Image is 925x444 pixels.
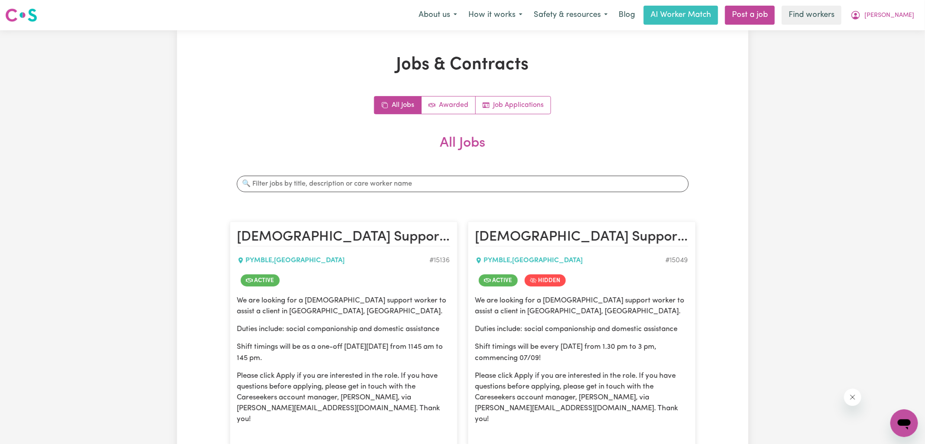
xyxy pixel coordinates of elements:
[475,324,688,335] p: Duties include: social companionship and domestic assistance
[230,135,696,165] h2: All Jobs
[890,409,918,437] iframe: Button to launch messaging window
[525,274,566,286] span: Job is hidden
[237,229,450,246] h2: Female Support Worker Needed In Pymble, NSW
[475,370,688,425] p: Please click Apply if you are interested in the role. If you have questions before applying, plea...
[475,341,688,363] p: Shift timings will be every [DATE] from 1.30 pm to 3 pm, commencing 07/09!
[422,97,476,114] a: Active jobs
[237,370,450,425] p: Please click Apply if you are interested in the role. If you have questions before applying, plea...
[475,229,688,246] h2: Female Support Worker Needed In Pymble, NSW
[725,6,775,25] a: Post a job
[237,341,450,363] p: Shift timings will be as a one-off [DATE][DATE] from 1145 am to 145 pm.
[237,295,450,317] p: We are looking for a [DEMOGRAPHIC_DATA] support worker to assist a client in [GEOGRAPHIC_DATA], [...
[374,97,422,114] a: All jobs
[241,274,280,286] span: Job is active
[413,6,463,24] button: About us
[528,6,613,24] button: Safety & resources
[666,255,688,266] div: Job ID #15049
[430,255,450,266] div: Job ID #15136
[613,6,640,25] a: Blog
[5,6,52,13] span: Need any help?
[230,55,696,75] h1: Jobs & Contracts
[644,6,718,25] a: AI Worker Match
[237,176,689,192] input: 🔍 Filter jobs by title, description or care worker name
[782,6,841,25] a: Find workers
[864,11,914,20] span: [PERSON_NAME]
[463,6,528,24] button: How it works
[5,5,37,25] a: Careseekers logo
[479,274,518,286] span: Job is active
[237,324,450,335] p: Duties include: social companionship and domestic assistance
[5,7,37,23] img: Careseekers logo
[237,255,430,266] div: PYMBLE , [GEOGRAPHIC_DATA]
[475,295,688,317] p: We are looking for a [DEMOGRAPHIC_DATA] support worker to assist a client in [GEOGRAPHIC_DATA], [...
[476,97,551,114] a: Job applications
[475,255,666,266] div: PYMBLE , [GEOGRAPHIC_DATA]
[845,6,920,24] button: My Account
[844,389,861,406] iframe: Close message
